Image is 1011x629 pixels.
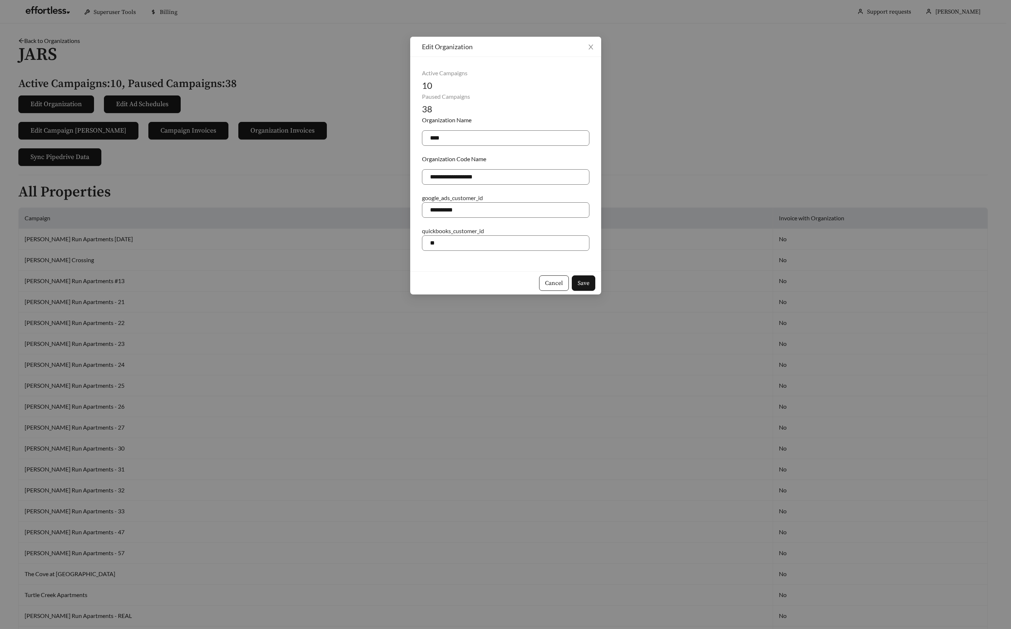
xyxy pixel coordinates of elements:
[422,202,589,218] input: google_ads_customer_id
[422,169,589,185] div: Organization codename
[422,194,483,202] label: google_ads_customer_id
[422,130,589,146] div: Organization name
[581,37,601,57] button: Close
[422,116,589,124] div: Organization Name
[539,275,569,291] button: Cancel
[422,104,432,114] span: 38
[572,275,595,291] button: Save
[422,80,432,91] span: 10
[545,279,563,288] span: Cancel
[422,155,589,163] div: Organization Code Name
[578,279,589,288] span: Save
[422,227,484,235] label: quickbooks_customer_id
[422,92,589,101] div: Paused Campaigns
[422,43,589,51] div: Edit Organization
[588,44,594,50] span: close
[422,69,589,77] div: Active Campaigns
[422,235,589,251] input: quickbooks_customer_id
